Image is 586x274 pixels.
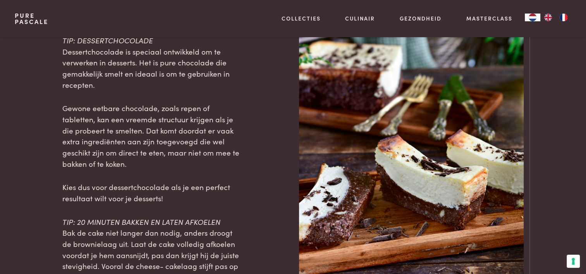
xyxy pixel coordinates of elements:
[525,14,540,21] a: NL
[62,216,220,227] span: TIP: 20 MINUTEN BAKKEN EN LATEN AFKOELEN
[466,14,512,22] a: Masterclass
[62,46,230,90] span: Dessertchocolade is speciaal ontwikkeld om te verwerken in desserts. Het is pure chocolade die ge...
[525,14,571,21] aside: Language selected: Nederlands
[567,255,580,268] button: Uw voorkeuren voor toestemming voor trackingtechnologieën
[62,182,230,203] span: Kies dus voor dessertchocolade als je een perfect resultaat wilt voor je desserts!
[345,14,375,22] a: Culinair
[62,35,153,45] span: TIP: DESSERTCHOCOLADE
[282,14,321,22] a: Collecties
[400,14,442,22] a: Gezondheid
[525,14,540,21] div: Language
[556,14,571,21] a: FR
[540,14,556,21] a: EN
[15,12,48,25] a: PurePascale
[540,14,571,21] ul: Language list
[62,103,239,168] span: Gewone eetbare chocolade, zoals repen of tabletten, kan een vreemde structuur krijgen als je die ...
